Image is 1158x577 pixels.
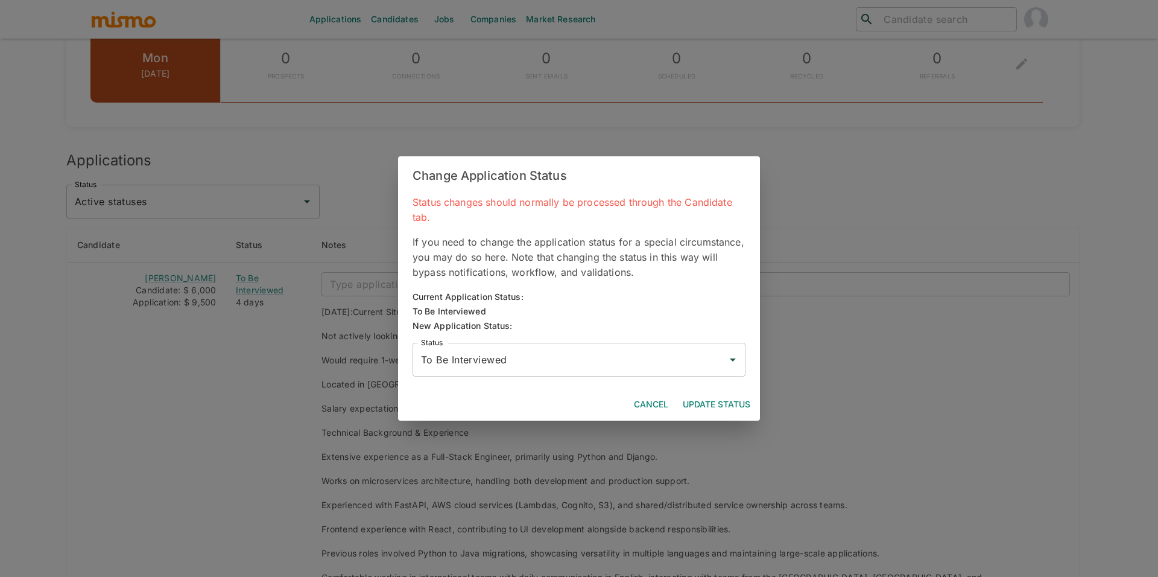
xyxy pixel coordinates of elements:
[413,290,524,304] div: Current Application Status:
[398,156,760,195] h2: Change Application Status
[724,351,741,368] button: Open
[678,394,755,416] button: Update Status
[421,337,443,348] label: Status
[629,394,673,416] button: Cancel
[413,319,745,333] div: New Application Status:
[413,236,744,278] span: If you need to change the application status for a special circumstance, you may do so here. Note...
[413,196,732,223] span: Status changes should normally be processed through the Candidate tab.
[413,304,524,319] div: To Be Interviewed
